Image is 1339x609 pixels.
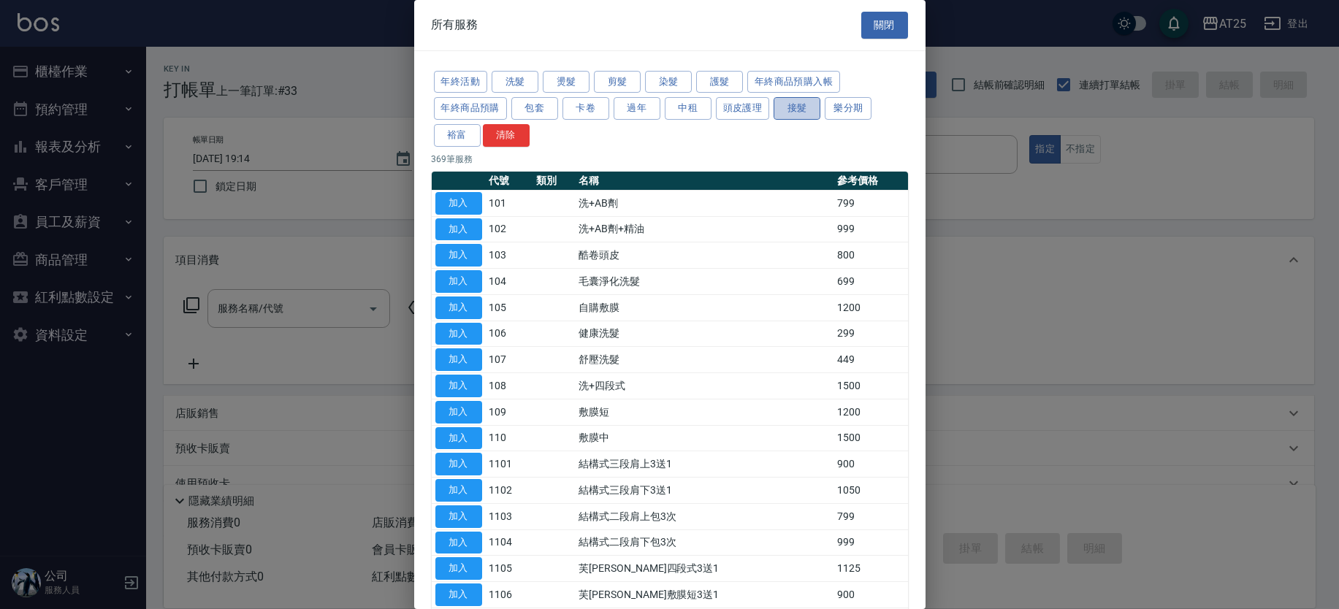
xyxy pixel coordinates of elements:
td: 102 [486,216,533,242]
td: 101 [486,190,533,216]
td: 1106 [486,582,533,608]
td: 800 [833,242,907,269]
td: 1101 [486,451,533,478]
button: 接髮 [774,97,820,120]
button: 卡卷 [562,97,609,120]
button: 加入 [435,270,482,293]
td: 結構式二段肩下包3次 [575,529,833,556]
td: 105 [486,294,533,321]
th: 代號 [486,172,533,191]
td: 芙[PERSON_NAME]敷膜短3送1 [575,582,833,608]
button: 年終商品預購 [434,97,507,120]
th: 參考價格 [833,172,907,191]
button: 加入 [435,296,482,319]
button: 護髮 [696,71,743,93]
td: 1103 [486,503,533,529]
button: 年終活動 [434,71,488,93]
button: 過年 [614,97,660,120]
button: 燙髮 [543,71,590,93]
p: 369 筆服務 [432,153,908,166]
td: 104 [486,269,533,295]
td: 芙[PERSON_NAME]四段式3送1 [575,556,833,582]
span: 所有服務 [432,18,478,32]
td: 1500 [833,425,907,451]
td: 舒壓洗髮 [575,347,833,373]
td: 110 [486,425,533,451]
button: 洗髮 [492,71,538,93]
td: 799 [833,190,907,216]
button: 頭皮護理 [716,97,770,120]
td: 799 [833,503,907,529]
button: 加入 [435,323,482,345]
td: 結構式二段肩上包3次 [575,503,833,529]
td: 1102 [486,478,533,504]
button: 染髮 [645,71,692,93]
button: 加入 [435,583,482,606]
th: 類別 [533,172,575,191]
td: 1200 [833,294,907,321]
button: 剪髮 [594,71,641,93]
td: 999 [833,529,907,556]
td: 108 [486,373,533,399]
td: 900 [833,582,907,608]
td: 699 [833,269,907,295]
button: 加入 [435,427,482,450]
td: 1200 [833,399,907,425]
td: 103 [486,242,533,269]
button: 加入 [435,348,482,371]
button: 樂分期 [825,97,871,120]
td: 999 [833,216,907,242]
td: 1105 [486,556,533,582]
td: 1125 [833,556,907,582]
td: 900 [833,451,907,478]
td: 107 [486,347,533,373]
td: 洗+四段式 [575,373,833,399]
td: 洗+AB劑 [575,190,833,216]
td: 結構式三段肩上3送1 [575,451,833,478]
button: 清除 [483,124,530,147]
td: 健康洗髮 [575,321,833,347]
button: 加入 [435,532,482,554]
button: 包套 [511,97,558,120]
button: 加入 [435,218,482,241]
th: 名稱 [575,172,833,191]
button: 加入 [435,192,482,215]
td: 109 [486,399,533,425]
td: 敷膜中 [575,425,833,451]
button: 加入 [435,479,482,502]
button: 加入 [435,505,482,528]
td: 1104 [486,529,533,556]
button: 加入 [435,244,482,267]
td: 酷卷頭皮 [575,242,833,269]
button: 中租 [665,97,712,120]
button: 加入 [435,453,482,475]
button: 加入 [435,375,482,397]
button: 加入 [435,401,482,424]
td: 結構式三段肩下3送1 [575,478,833,504]
td: 449 [833,347,907,373]
td: 299 [833,321,907,347]
button: 年終商品預購入帳 [747,71,840,93]
td: 洗+AB劑+精油 [575,216,833,242]
td: 1050 [833,478,907,504]
td: 毛囊淨化洗髮 [575,269,833,295]
button: 加入 [435,557,482,580]
td: 自購敷膜 [575,294,833,321]
button: 關閉 [861,12,908,39]
td: 106 [486,321,533,347]
td: 敷膜短 [575,399,833,425]
td: 1500 [833,373,907,399]
button: 裕富 [434,124,481,147]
